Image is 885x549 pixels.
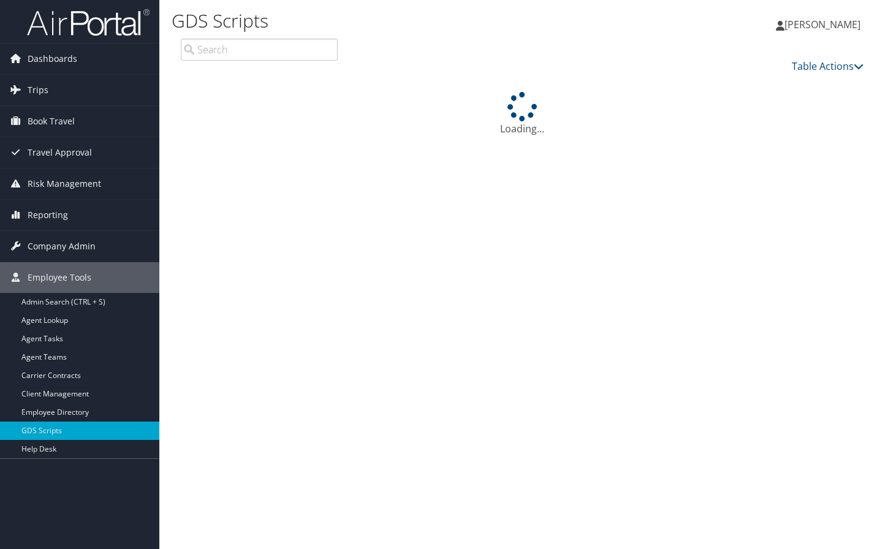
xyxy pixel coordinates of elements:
span: [PERSON_NAME] [784,18,860,31]
span: Reporting [28,200,68,230]
input: Search [181,39,338,61]
span: Risk Management [28,168,101,199]
span: Book Travel [28,106,75,137]
h1: GDS Scripts [172,8,639,34]
span: Travel Approval [28,137,92,168]
span: Employee Tools [28,262,91,293]
img: airportal-logo.png [27,8,150,37]
a: Table Actions [792,59,864,73]
span: Trips [28,75,48,105]
a: [PERSON_NAME] [776,6,873,43]
span: Company Admin [28,231,96,262]
div: Loading... [181,92,864,136]
span: Dashboards [28,44,77,74]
